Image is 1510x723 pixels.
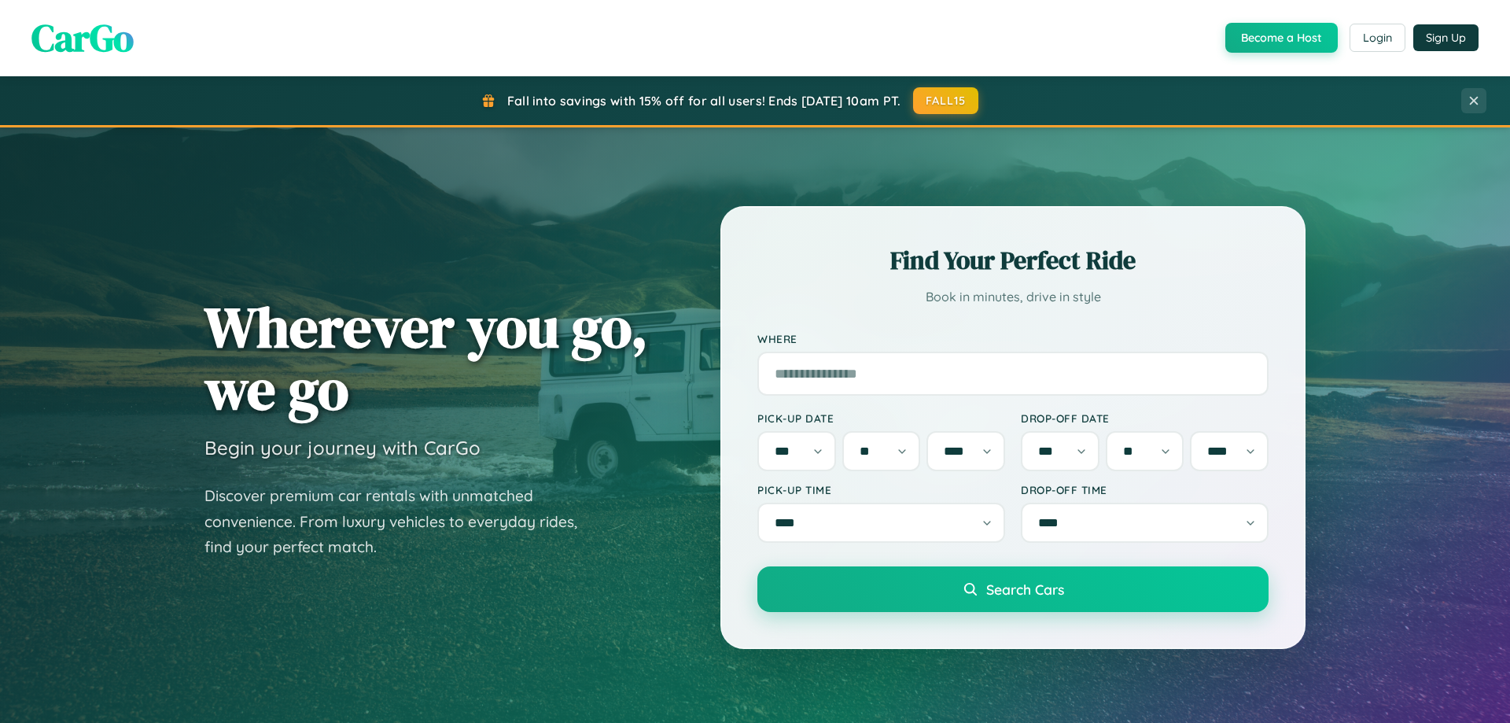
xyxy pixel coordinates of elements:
label: Pick-up Time [757,483,1005,496]
label: Where [757,332,1269,345]
button: Search Cars [757,566,1269,612]
button: Login [1350,24,1405,52]
p: Discover premium car rentals with unmatched convenience. From luxury vehicles to everyday rides, ... [204,483,598,560]
span: Search Cars [986,581,1064,598]
h3: Begin your journey with CarGo [204,436,481,459]
label: Drop-off Date [1021,411,1269,425]
h1: Wherever you go, we go [204,296,648,420]
h2: Find Your Perfect Ride [757,243,1269,278]
p: Book in minutes, drive in style [757,286,1269,308]
button: Become a Host [1225,23,1338,53]
label: Drop-off Time [1021,483,1269,496]
button: Sign Up [1413,24,1479,51]
button: FALL15 [913,87,979,114]
span: CarGo [31,12,134,64]
span: Fall into savings with 15% off for all users! Ends [DATE] 10am PT. [507,93,901,109]
label: Pick-up Date [757,411,1005,425]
